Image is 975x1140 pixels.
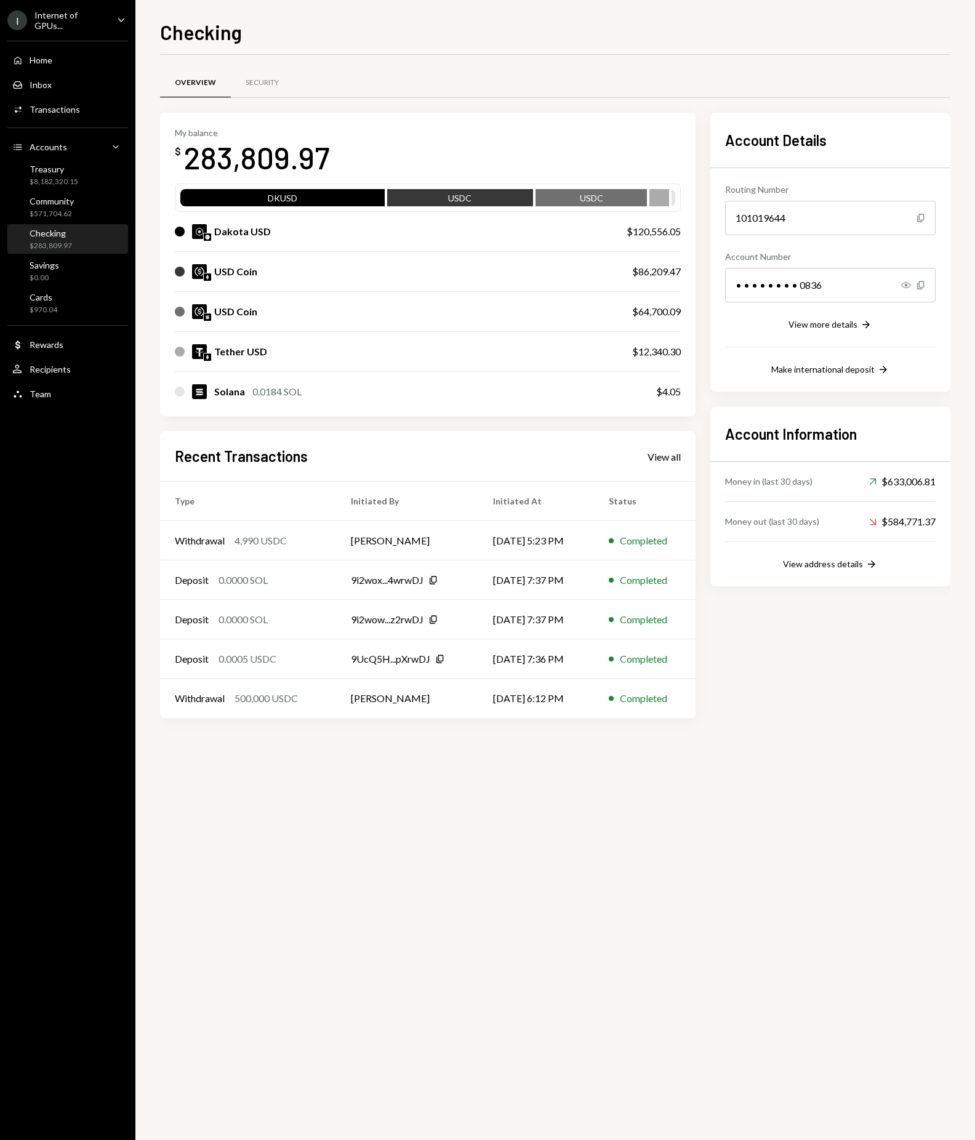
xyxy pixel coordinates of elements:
img: DKUSD [192,224,207,239]
button: Make international deposit [771,363,889,377]
a: Transactions [7,98,128,120]
div: • • • • • • • • 0836 [725,268,936,302]
a: Recipients [7,358,128,380]
td: [DATE] 7:37 PM [478,600,594,639]
img: USDT [192,344,207,359]
button: View address details [783,558,878,572]
div: 0.0005 USDC [219,652,276,666]
a: Community$571,704.62 [7,192,128,222]
img: solana-mainnet [204,313,211,321]
div: DKUSD [180,192,385,209]
div: 4,990 USDC [235,533,287,548]
div: USDC [536,192,648,209]
div: View address details [783,559,863,569]
div: $0.00 [30,273,59,283]
div: Completed [620,691,667,706]
div: $584,771.37 [869,514,936,529]
div: $86,209.47 [632,264,681,279]
td: [PERSON_NAME] [336,679,479,718]
div: Deposit [175,573,209,588]
div: USD Coin [214,304,257,319]
a: Overview [160,67,231,99]
img: ethereum-mainnet [204,354,211,361]
div: 9i2wow...z2rwDJ [351,612,423,627]
img: base-mainnet [204,233,211,241]
img: USDC [192,264,207,279]
th: Status [594,482,696,521]
div: $571,704.62 [30,209,74,219]
div: View more details [788,319,857,329]
h2: Recent Transactions [175,446,308,466]
a: Cards$970.04 [7,288,128,318]
div: $633,006.81 [869,474,936,489]
th: Type [160,482,336,521]
div: Money in (last 30 days) [725,475,812,488]
a: Inbox [7,73,128,95]
div: Transactions [30,104,80,115]
img: SOL [192,384,207,399]
a: Rewards [7,333,128,355]
div: Accounts [30,142,67,152]
div: $12,340.30 [632,344,681,359]
td: [DATE] 5:23 PM [478,521,594,560]
a: Home [7,49,128,71]
div: Completed [620,533,667,548]
button: View more details [788,318,872,332]
div: 9UcQ5H...pXrwDJ [351,652,430,666]
div: Cards [30,292,57,302]
div: Overview [175,78,216,88]
div: $8,182,320.15 [30,177,78,187]
div: Routing Number [725,183,936,196]
div: Deposit [175,612,209,627]
div: Solana [214,384,245,399]
div: 0.0000 SOL [219,573,268,588]
a: View all [648,450,681,463]
a: Team [7,382,128,405]
div: 500,000 USDC [235,691,298,706]
a: Checking$283,809.97 [7,224,128,254]
div: Money out (last 30 days) [725,515,819,528]
th: Initiated At [478,482,594,521]
div: Completed [620,612,667,627]
div: $ [175,145,181,158]
div: Deposit [175,652,209,666]
div: 101019644 [725,201,936,235]
div: Withdrawal [175,533,225,548]
div: 0.0184 SOL [252,384,302,399]
div: Treasury [30,164,78,174]
a: Security [231,67,294,99]
h1: Checking [160,20,242,44]
div: Completed [620,652,667,666]
div: 0.0000 SOL [219,612,268,627]
div: Security [246,78,279,88]
div: USDC [387,192,533,209]
td: [DATE] 6:12 PM [478,679,594,718]
div: Savings [30,260,59,270]
div: Recipients [30,364,71,374]
a: Savings$0.00 [7,256,128,286]
img: USDC [192,304,207,319]
img: ethereum-mainnet [204,273,211,281]
h2: Account Details [725,130,936,150]
div: Internet of GPUs... [34,10,107,31]
div: $4.05 [656,384,681,399]
th: Initiated By [336,482,479,521]
div: Dakota USD [214,224,271,239]
div: 9i2wox...4wrwDJ [351,573,423,588]
a: Treasury$8,182,320.15 [7,160,128,190]
div: USD Coin [214,264,257,279]
div: Home [30,55,52,65]
div: $970.04 [30,305,57,315]
div: Account Number [725,250,936,263]
div: Tether USD [214,344,267,359]
div: Rewards [30,339,63,350]
td: [DATE] 7:36 PM [478,639,594,679]
div: Completed [620,573,667,588]
div: $120,556.05 [627,224,681,239]
div: $64,700.09 [632,304,681,319]
div: Withdrawal [175,691,225,706]
div: Checking [30,228,72,238]
div: View all [648,451,681,463]
div: I [7,10,27,30]
div: Community [30,196,74,206]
